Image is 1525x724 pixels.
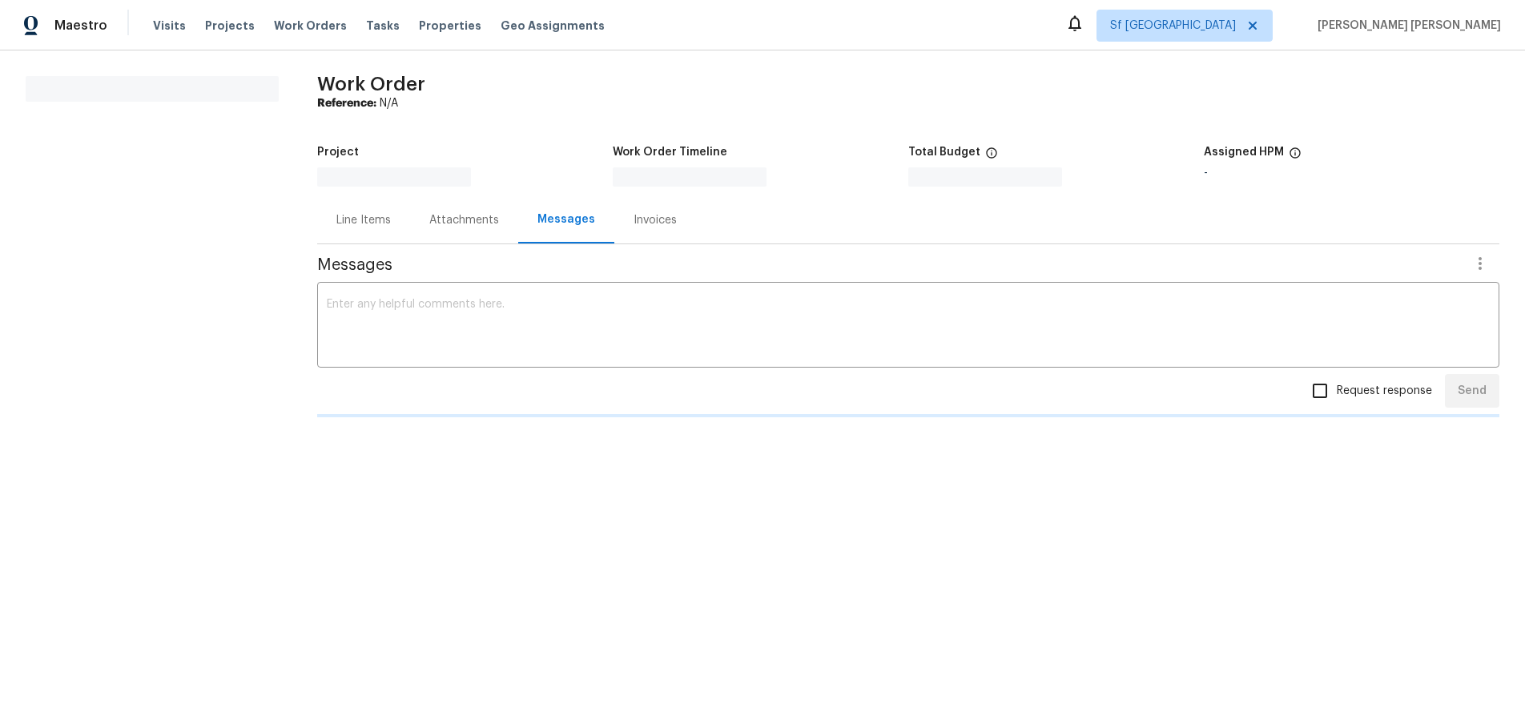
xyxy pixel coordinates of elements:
[537,211,595,227] div: Messages
[1110,18,1236,34] span: Sf [GEOGRAPHIC_DATA]
[54,18,107,34] span: Maestro
[317,98,376,109] b: Reference:
[274,18,347,34] span: Work Orders
[317,74,425,94] span: Work Order
[205,18,255,34] span: Projects
[366,20,400,31] span: Tasks
[1311,18,1501,34] span: [PERSON_NAME] [PERSON_NAME]
[501,18,605,34] span: Geo Assignments
[1337,383,1432,400] span: Request response
[317,257,1461,273] span: Messages
[634,212,677,228] div: Invoices
[985,147,998,167] span: The total cost of line items that have been proposed by Opendoor. This sum includes line items th...
[908,147,980,158] h5: Total Budget
[317,147,359,158] h5: Project
[153,18,186,34] span: Visits
[317,95,1499,111] div: N/A
[429,212,499,228] div: Attachments
[1289,147,1302,167] span: The hpm assigned to this work order.
[336,212,391,228] div: Line Items
[1204,147,1284,158] h5: Assigned HPM
[419,18,481,34] span: Properties
[1204,167,1499,179] div: -
[613,147,727,158] h5: Work Order Timeline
